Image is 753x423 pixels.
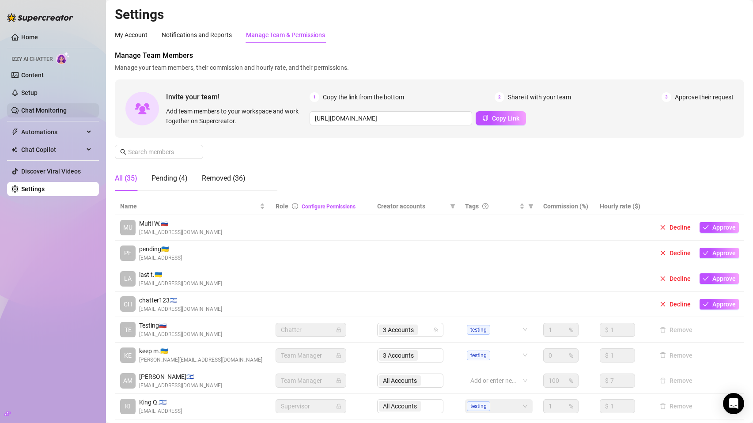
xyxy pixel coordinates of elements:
[336,378,341,383] span: lock
[56,52,70,64] img: AI Chatter
[476,111,526,125] button: Copy Link
[670,275,691,282] span: Decline
[123,376,132,385] span: AM
[526,200,535,213] span: filter
[7,13,73,22] img: logo-BBDzfeDw.svg
[712,249,736,257] span: Approve
[11,147,17,153] img: Chat Copilot
[139,346,262,356] span: keep m. 🇺🇦
[323,92,404,102] span: Copy the link from the bottom
[712,224,736,231] span: Approve
[656,222,694,233] button: Decline
[703,276,709,282] span: check
[21,107,67,114] a: Chat Monitoring
[139,295,222,305] span: chatter123 🇮🇱
[292,203,298,209] span: info-circle
[656,325,696,335] button: Remove
[21,125,84,139] span: Automations
[660,276,666,282] span: close
[124,248,132,258] span: PE
[660,301,666,307] span: close
[336,404,341,409] span: lock
[115,50,744,61] span: Manage Team Members
[139,381,222,390] span: [EMAIL_ADDRESS][DOMAIN_NAME]
[433,327,439,332] span: team
[703,224,709,230] span: check
[4,411,11,417] span: build
[656,350,696,361] button: Remove
[310,92,319,102] span: 1
[281,400,341,413] span: Supervisor
[151,173,188,184] div: Pending (4)
[377,201,447,211] span: Creator accounts
[166,91,310,102] span: Invite your team!
[482,203,488,209] span: question-circle
[712,275,736,282] span: Approve
[21,89,38,96] a: Setup
[703,301,709,307] span: check
[139,372,222,381] span: [PERSON_NAME] 🇮🇱
[662,92,671,102] span: 3
[712,301,736,308] span: Approve
[139,330,222,339] span: [EMAIL_ADDRESS][DOMAIN_NAME]
[21,72,44,79] a: Content
[139,279,222,288] span: [EMAIL_ADDRESS][DOMAIN_NAME]
[336,353,341,358] span: lock
[670,249,691,257] span: Decline
[670,301,691,308] span: Decline
[115,173,137,184] div: All (35)
[450,204,455,209] span: filter
[656,299,694,310] button: Decline
[166,106,306,126] span: Add team members to your workspace and work together on Supercreator.
[656,375,696,386] button: Remove
[383,325,414,335] span: 3 Accounts
[336,327,341,332] span: lock
[700,299,739,310] button: Approve
[276,203,288,210] span: Role
[508,92,571,102] span: Share it with your team
[656,273,694,284] button: Decline
[528,204,534,209] span: filter
[139,305,222,313] span: [EMAIL_ADDRESS][DOMAIN_NAME]
[139,219,222,228] span: Multi W. 🇷🇺
[125,325,132,335] span: TE
[703,250,709,256] span: check
[115,6,744,23] h2: Settings
[482,115,488,121] span: copy
[467,325,490,335] span: testing
[139,270,222,279] span: last t. 🇺🇦
[656,401,696,412] button: Remove
[139,254,182,262] span: [EMAIL_ADDRESS]
[139,321,222,330] span: Testing 🇷🇺
[124,351,132,360] span: KE
[21,185,45,193] a: Settings
[125,401,131,411] span: KI
[139,228,222,237] span: [EMAIL_ADDRESS][DOMAIN_NAME]
[139,244,182,254] span: pending 🇺🇦
[302,204,356,210] a: Configure Permissions
[115,30,148,40] div: My Account
[202,173,246,184] div: Removed (36)
[465,201,479,211] span: Tags
[467,401,490,411] span: testing
[128,147,191,157] input: Search members
[123,223,132,232] span: MU
[594,198,651,215] th: Hourly rate ($)
[21,143,84,157] span: Chat Copilot
[281,374,341,387] span: Team Manager
[281,323,341,336] span: Chatter
[21,168,81,175] a: Discover Viral Videos
[492,115,519,122] span: Copy Link
[115,63,744,72] span: Manage your team members, their commission and hourly rate, and their permissions.
[162,30,232,40] div: Notifications and Reports
[246,30,325,40] div: Manage Team & Permissions
[700,222,739,233] button: Approve
[660,224,666,230] span: close
[656,248,694,258] button: Decline
[11,55,53,64] span: Izzy AI Chatter
[700,273,739,284] button: Approve
[448,200,457,213] span: filter
[139,397,182,407] span: King Q. 🇮🇱
[21,34,38,41] a: Home
[538,198,594,215] th: Commission (%)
